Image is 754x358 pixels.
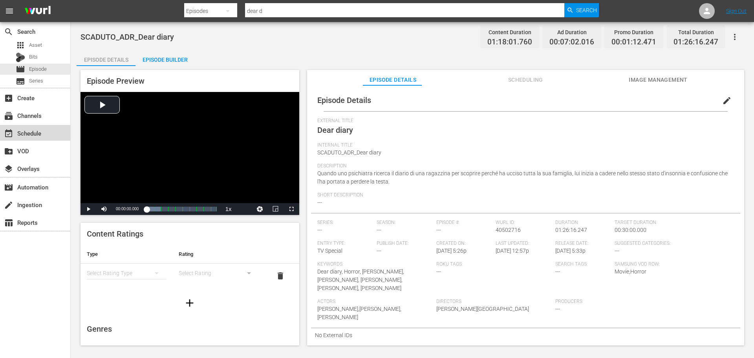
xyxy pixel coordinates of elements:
span: 01:26:16.247 [673,38,718,47]
span: Series [29,77,43,85]
span: --- [317,227,322,233]
span: Asset [29,41,42,49]
button: Jump To Time [252,203,268,215]
span: Short Description [317,192,730,198]
span: Target Duration: [615,220,730,226]
span: Episode Details [364,75,423,85]
span: Search Tags: [555,261,611,268]
span: Dear diary, Horror, [PERSON_NAME], [PERSON_NAME], [PERSON_NAME], [PERSON_NAME], [PERSON_NAME] [317,268,404,291]
span: Publish Date: [377,241,432,247]
span: 00:01:12.471 [611,38,656,47]
th: Rating [172,245,264,264]
span: Samsung VOD Row: [615,261,670,268]
span: --- [555,306,560,312]
span: Season: [377,220,432,226]
div: Progress Bar [146,207,216,211]
button: Search [564,3,599,17]
span: [DATE] 12:57p [496,248,529,254]
span: Bits [29,53,38,61]
span: Created On: [436,241,492,247]
span: 01:18:01.760 [487,38,532,47]
span: Episode [16,64,25,74]
span: External Title [317,118,730,124]
span: Episode Preview [87,76,145,86]
span: 40502716 [496,227,521,233]
span: Internal Title [317,142,730,149]
div: Bits [16,53,25,62]
span: Release Date: [555,241,611,247]
span: Last Updated: [496,241,551,247]
span: menu [5,6,14,16]
span: Entry Type: [317,241,373,247]
span: Channels [4,111,13,121]
button: Mute [96,203,112,215]
span: Episode Details [317,95,371,105]
span: 01:26:16.247 [555,227,587,233]
span: Duration: [555,220,611,226]
span: Roku Tags: [436,261,551,268]
span: 00:00:00.000 [116,207,139,211]
button: Episode Details [77,50,135,66]
span: Asset [16,40,25,50]
span: --- [436,268,441,275]
span: Ingestion [4,200,13,210]
span: Description [317,163,730,169]
span: Episode #: [436,220,492,226]
span: 00:30:00.000 [615,227,646,233]
div: No External IDs [311,328,740,342]
span: Episode [29,65,47,73]
button: Fullscreen [284,203,299,215]
span: [PERSON_NAME][GEOGRAPHIC_DATA] [436,306,529,312]
span: Automation [4,183,13,192]
span: Content Ratings [87,229,143,239]
div: Content Duration [487,27,532,38]
span: TV Special [317,248,342,254]
button: Play [81,203,96,215]
span: Search [576,3,597,17]
span: Movie,Horror [615,268,646,275]
div: Video Player [81,92,299,215]
span: [DATE] 5:26p [436,248,467,254]
span: Schedule [4,129,13,138]
span: SCADUTO_ADR_Dear diary [317,149,381,156]
span: VOD [4,147,13,156]
div: Ad Duration [549,27,594,38]
span: [DATE] 5:33p [555,248,586,254]
span: SCADUTO_ADR_Dear diary [81,32,174,42]
button: delete [271,266,290,285]
span: Producers [555,299,670,305]
span: Suggested Categories: [615,241,730,247]
div: Total Duration [673,27,718,38]
span: Series: [317,220,373,226]
table: simple table [81,245,299,288]
span: Quando uno psichiatra ricerca il diario di una ragazzina per scoprire perché ha ucciso tutta la s... [317,170,728,185]
button: edit [717,91,736,110]
span: Actors [317,299,432,305]
button: Picture-in-Picture [268,203,284,215]
span: [PERSON_NAME],[PERSON_NAME],[PERSON_NAME] [317,306,401,320]
a: Sign Out [726,8,747,14]
button: Episode Builder [135,50,194,66]
span: delete [276,271,285,281]
span: 00:07:02.016 [549,38,594,47]
span: Create [4,94,13,103]
span: edit [722,96,732,105]
span: --- [377,227,381,233]
th: Type [81,245,172,264]
span: Wurl ID: [496,220,551,226]
span: Search [4,27,13,37]
span: Keywords: [317,261,432,268]
span: Genres [87,324,112,334]
span: --- [615,248,619,254]
div: Promo Duration [611,27,656,38]
span: --- [436,227,441,233]
span: Overlays [4,164,13,174]
div: Episode Builder [135,50,194,69]
span: --- [555,268,560,275]
span: Dear diary [317,125,353,135]
span: --- [317,199,322,206]
img: ans4CAIJ8jUAAAAAAAAAAAAAAAAAAAAAAAAgQb4GAAAAAAAAAAAAAAAAAAAAAAAAJMjXAAAAAAAAAAAAAAAAAAAAAAAAgAT5G... [19,2,57,20]
span: Reports [4,218,13,228]
span: --- [377,248,381,254]
button: Playback Rate [221,203,236,215]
